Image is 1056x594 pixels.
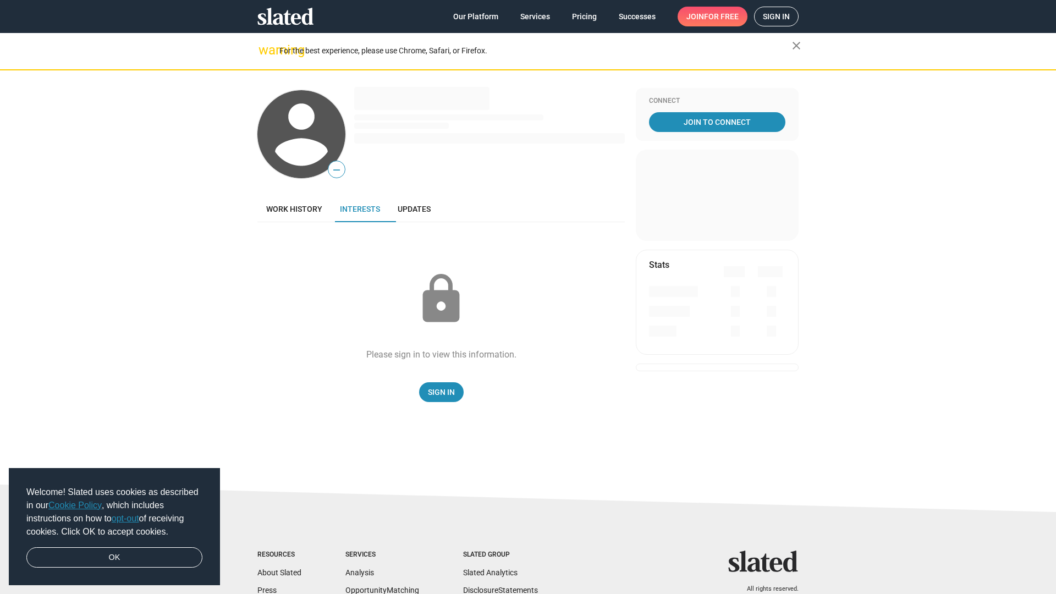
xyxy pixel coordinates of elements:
a: Updates [389,196,439,222]
span: Pricing [572,7,597,26]
a: Joinfor free [678,7,747,26]
span: Sign In [428,382,455,402]
span: Updates [398,205,431,213]
a: Services [512,7,559,26]
mat-card-title: Stats [649,259,669,271]
span: Join [686,7,739,26]
div: cookieconsent [9,468,220,586]
span: Services [520,7,550,26]
a: dismiss cookie message [26,547,202,568]
a: Sign in [754,7,799,26]
a: About Slated [257,568,301,577]
mat-icon: warning [258,43,272,57]
a: Successes [610,7,664,26]
mat-icon: lock [414,272,469,327]
span: for free [704,7,739,26]
a: Our Platform [444,7,507,26]
a: Sign In [419,382,464,402]
span: Work history [266,205,322,213]
span: Sign in [763,7,790,26]
div: Resources [257,551,301,559]
div: Services [345,551,419,559]
a: opt-out [112,514,139,523]
a: Interests [331,196,389,222]
a: Join To Connect [649,112,785,132]
span: Our Platform [453,7,498,26]
a: Cookie Policy [48,501,102,510]
span: Welcome! Slated uses cookies as described in our , which includes instructions on how to of recei... [26,486,202,538]
span: — [328,163,345,177]
mat-icon: close [790,39,803,52]
a: Work history [257,196,331,222]
span: Join To Connect [651,112,783,132]
a: Slated Analytics [463,568,518,577]
div: Connect [649,97,785,106]
div: Please sign in to view this information. [366,349,516,360]
div: Slated Group [463,551,538,559]
a: Analysis [345,568,374,577]
div: For the best experience, please use Chrome, Safari, or Firefox. [279,43,792,58]
span: Successes [619,7,656,26]
span: Interests [340,205,380,213]
a: Pricing [563,7,606,26]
